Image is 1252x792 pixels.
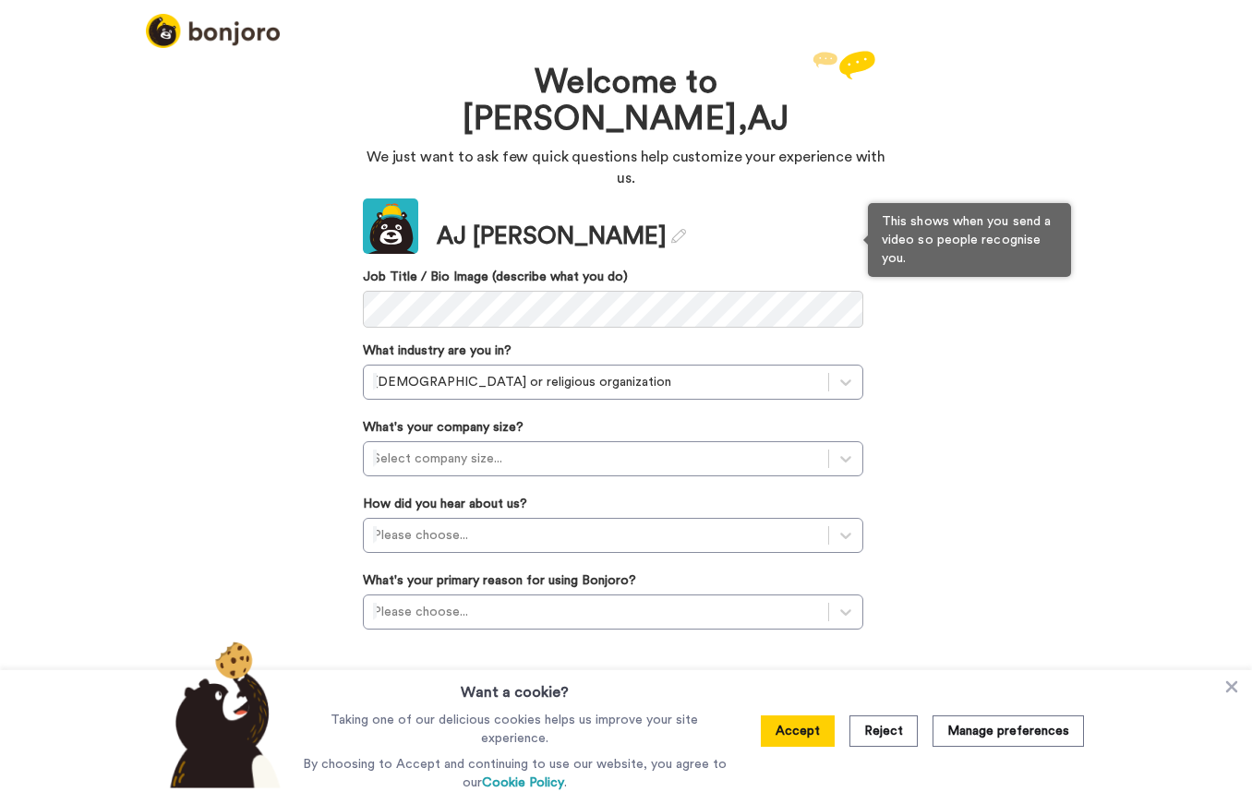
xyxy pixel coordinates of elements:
a: Cookie Policy [482,776,564,789]
div: AJ [PERSON_NAME] [437,220,686,254]
label: What's your company size? [363,418,524,437]
h1: Welcome to [PERSON_NAME], AJ [418,65,834,138]
p: By choosing to Accept and continuing to use our website, you agree to our . [298,755,731,792]
img: bear-with-cookie.png [153,641,290,788]
img: reply.svg [813,51,875,79]
label: How did you hear about us? [363,495,527,513]
h3: Want a cookie? [461,670,569,703]
label: Job Title / Bio Image (describe what you do) [363,268,863,286]
p: Taking one of our delicious cookies helps us improve your site experience. [298,711,731,748]
label: What's your primary reason for using Bonjoro? [363,571,636,590]
p: We just want to ask few quick questions help customize your experience with us. [363,147,889,189]
div: This shows when you send a video so people recognise you. [868,203,1071,277]
button: Reject [849,715,918,747]
label: What industry are you in? [363,342,512,360]
button: Manage preferences [933,715,1084,747]
img: logo_full.png [146,14,280,48]
button: Accept [761,715,835,747]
